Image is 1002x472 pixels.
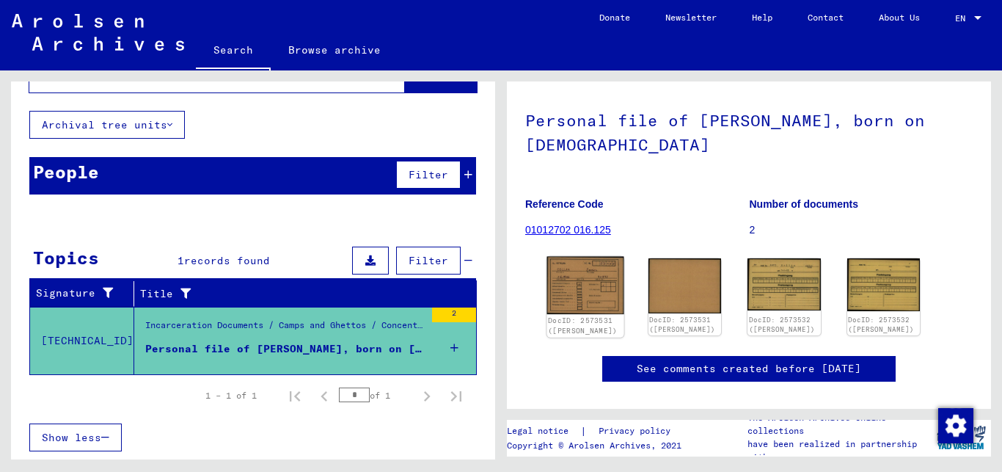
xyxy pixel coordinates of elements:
h1: Personal file of [PERSON_NAME], born on [DEMOGRAPHIC_DATA] [525,87,973,175]
img: 002.jpg [847,258,921,311]
p: The Arolsen Archives online collections [747,411,931,437]
button: Previous page [310,381,339,410]
div: Personal file of [PERSON_NAME], born on [DEMOGRAPHIC_DATA] [145,341,425,357]
span: Filter [409,254,448,267]
span: records found [184,254,270,267]
button: Filter [396,161,461,189]
button: Next page [412,381,442,410]
b: Reference Code [525,198,604,210]
span: Filter [409,168,448,181]
span: 1 [178,254,184,267]
img: 002.jpg [648,258,722,313]
p: 2 [750,222,973,238]
a: DocID: 2573531 ([PERSON_NAME]) [649,316,715,334]
img: 001.jpg [547,257,623,314]
div: People [33,159,99,185]
mat-select-trigger: EN [955,12,965,23]
button: Filter [396,247,461,275]
button: Show less [29,424,122,451]
span: Show less [42,431,101,444]
button: Archival tree units [29,111,185,139]
div: of 1 [339,388,412,402]
p: have been realized in partnership with [747,437,931,464]
a: Privacy policy [587,424,688,439]
a: Search [196,32,271,70]
button: Last page [442,381,471,410]
div: 2 [432,308,476,322]
img: Arolsen_neg.svg [12,14,184,51]
a: DocID: 2573532 ([PERSON_NAME]) [848,316,914,334]
div: | [507,424,688,439]
div: Signature [36,286,122,301]
div: Title [140,282,462,305]
td: [TECHNICAL_ID] [30,307,134,374]
div: 1 – 1 of 1 [205,389,257,402]
a: 01012702 016.125 [525,224,611,236]
div: Title [140,286,447,302]
img: Zustimmung ändern [938,408,973,443]
div: Topics [33,244,99,271]
div: Incarceration Documents / Camps and Ghettos / Concentration Camp Mittelbau (Dora) / Concentration... [145,319,425,339]
a: Legal notice [507,424,580,439]
a: See comments created before [DATE] [637,361,861,377]
img: yv_logo.png [934,419,989,456]
div: Signature [36,282,137,305]
a: DocID: 2573531 ([PERSON_NAME]) [548,316,618,335]
a: Browse archive [271,32,398,68]
button: First page [280,381,310,410]
a: DocID: 2573532 ([PERSON_NAME]) [749,316,815,334]
p: Copyright © Arolsen Archives, 2021 [507,439,688,452]
img: 001.jpg [747,258,821,310]
b: Number of documents [750,198,859,210]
